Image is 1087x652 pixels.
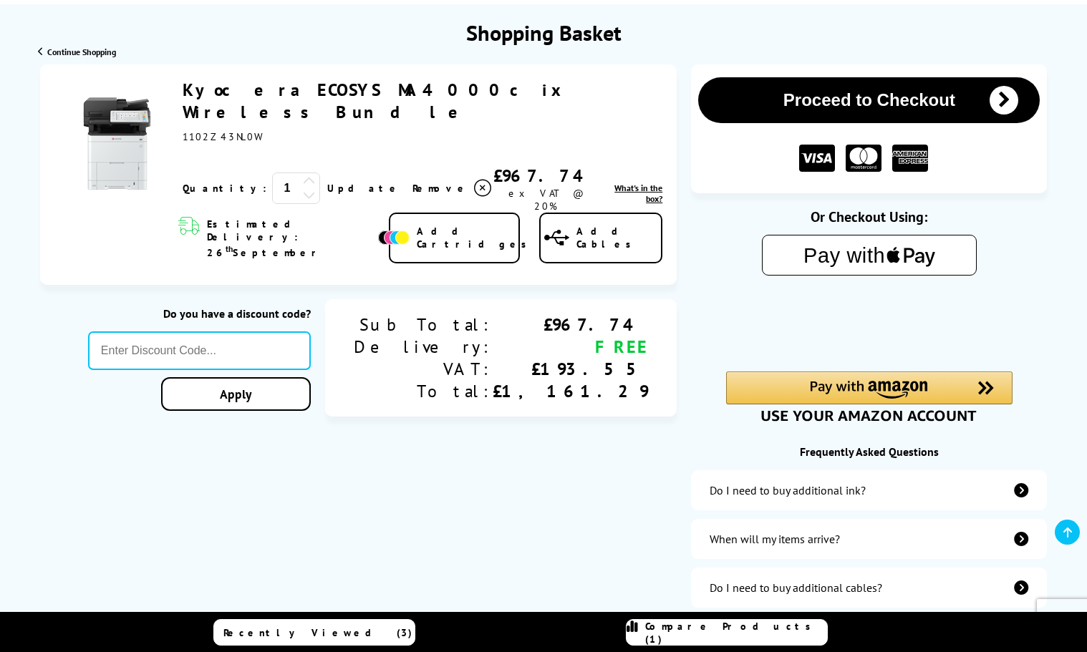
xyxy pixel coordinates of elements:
[183,130,264,143] span: 1102Z43NL0W
[726,298,1013,347] iframe: PayPal
[691,444,1047,459] div: Frequently Asked Questions
[576,225,661,250] span: Add Cables
[354,358,493,380] div: VAT:
[493,165,598,187] div: £967.74
[412,177,493,199] a: Delete item from your basket
[614,183,662,204] span: What's in the box?
[710,580,882,595] div: Do I need to buy additional cables?
[47,47,116,57] span: Continue Shopping
[493,336,648,358] div: FREE
[493,380,648,402] div: £1,161.29
[691,470,1047,510] a: additional-ink
[493,358,648,380] div: £193.55
[412,182,469,195] span: Remove
[378,230,410,245] img: Add Cartridges
[183,79,569,123] a: Kyocera ECOSYS MA4000cix Wireless Bundle
[213,619,415,646] a: Recently Viewed (3)
[892,145,928,172] img: American Express
[645,620,827,646] span: Compare Products (1)
[226,243,233,254] sup: th
[161,377,311,411] a: Apply
[508,187,584,213] span: ex VAT @ 20%
[417,225,534,250] span: Add Cartridges
[846,145,881,172] img: MASTER CARD
[598,183,662,204] a: lnk_inthebox
[626,619,828,646] a: Compare Products (1)
[726,371,1013,422] div: Amazon Pay - Use your Amazon account
[62,90,169,198] img: Kyocera ECOSYS MA4000cix Wireless Bundle
[327,182,401,195] a: Update
[691,208,1047,226] div: Or Checkout Using:
[183,182,266,195] span: Quantity:
[466,19,622,47] h1: Shopping Basket
[698,77,1040,123] button: Proceed to Checkout
[691,568,1047,608] a: additional-cables
[354,313,493,336] div: Sub Total:
[354,380,493,402] div: Total:
[88,306,311,321] div: Do you have a discount code?
[88,331,311,370] input: Enter Discount Code...
[799,145,835,172] img: VISA
[493,313,648,336] div: £967.74
[207,218,374,259] span: Estimated Delivery: 26 September
[691,519,1047,559] a: items-arrive
[354,336,493,358] div: Delivery:
[710,532,840,546] div: When will my items arrive?
[38,47,116,57] a: Continue Shopping
[710,483,866,497] div: Do I need to buy additional ink?
[223,626,412,639] span: Recently Viewed (3)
